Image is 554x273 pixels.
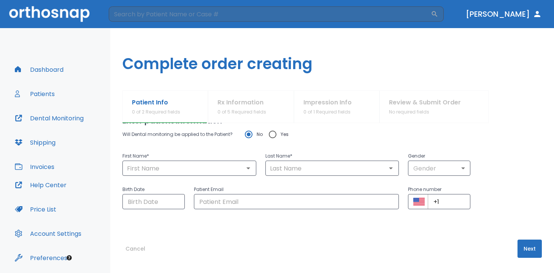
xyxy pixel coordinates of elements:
input: Choose date [122,194,185,209]
button: Invoices [10,158,59,176]
input: Search by Patient Name or Case # [109,6,431,22]
p: Patient Info [132,98,180,107]
p: First Name * [122,151,256,161]
p: Gender [408,151,470,161]
p: 0 of 2 Required fields [132,109,180,115]
button: Dashboard [10,60,68,79]
span: No [257,130,263,139]
input: +1 (702) 123-4567 [428,194,470,209]
p: Last Name * [265,151,399,161]
button: Next [517,240,542,258]
button: Open [243,163,254,174]
button: Help Center [10,176,71,194]
p: Will Dental monitoring be applied to the Patient? [122,130,233,139]
p: Patient Email [194,185,399,194]
input: Patient Email [194,194,399,209]
input: Last Name [268,163,397,174]
button: Dental Monitoring [10,109,88,127]
img: Orthosnap [9,6,90,22]
button: Patients [10,85,59,103]
button: Price List [10,200,61,218]
button: [PERSON_NAME] [463,7,545,21]
p: Birth Date [122,185,185,194]
button: Preferences [10,249,72,267]
button: Cancel [122,240,148,258]
button: Shipping [10,133,60,151]
button: Account Settings [10,224,86,243]
p: Phone number [408,185,470,194]
h1: Complete order creating [110,28,554,90]
span: Yes [281,130,289,139]
button: Select country [413,196,425,207]
div: Tooltip anchor [66,254,73,261]
div: Gender [408,161,470,176]
input: First Name [125,163,254,174]
button: Open [386,163,396,174]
